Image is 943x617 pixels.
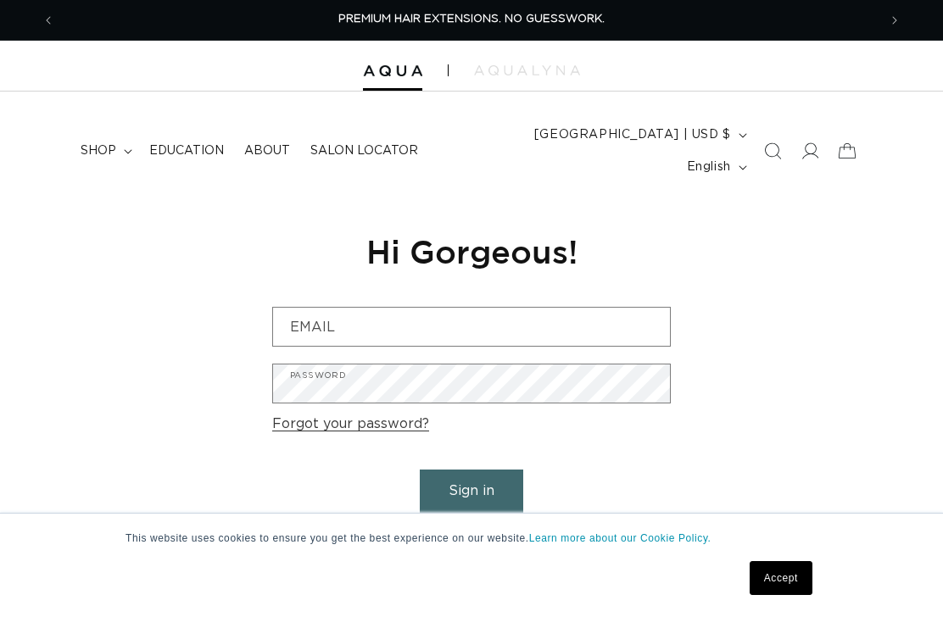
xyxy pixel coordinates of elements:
[363,65,422,77] img: Aqua Hair Extensions
[139,133,234,169] a: Education
[244,143,290,158] span: About
[300,133,428,169] a: Salon Locator
[273,308,670,346] input: Email
[474,65,580,75] img: aqualyna.com
[30,4,67,36] button: Previous announcement
[81,143,116,158] span: shop
[524,119,754,151] button: [GEOGRAPHIC_DATA] | USD $
[126,531,817,546] p: This website uses cookies to ensure you get the best experience on our website.
[70,133,139,169] summary: shop
[687,158,731,176] span: English
[310,143,418,158] span: Salon Locator
[534,126,731,144] span: [GEOGRAPHIC_DATA] | USD $
[750,561,812,595] a: Accept
[234,133,300,169] a: About
[420,470,523,513] button: Sign in
[149,143,224,158] span: Education
[272,412,429,436] a: Forgot your password?
[529,532,711,544] a: Learn more about our Cookie Policy.
[272,231,671,272] h1: Hi Gorgeous!
[677,151,754,183] button: English
[338,14,605,25] span: PREMIUM HAIR EXTENSIONS. NO GUESSWORK.
[754,132,791,170] summary: Search
[858,536,943,617] iframe: Chat Widget
[876,4,913,36] button: Next announcement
